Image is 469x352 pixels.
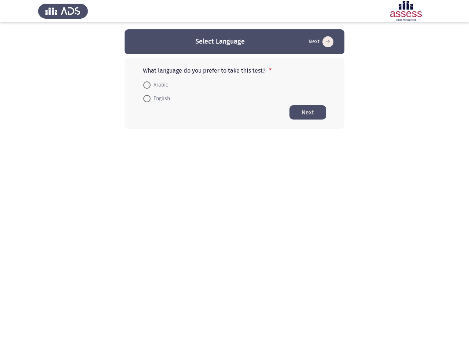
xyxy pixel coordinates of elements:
[381,1,431,21] img: Assessment logo of ASSESS Focus 4 Module Assessment
[143,67,326,74] p: What language do you prefer to take this test?
[151,81,168,89] span: Arabic
[195,37,245,46] h3: Select Language
[306,36,336,48] button: Start assessment
[38,1,88,21] img: Assess Talent Management logo
[289,105,326,120] button: Start assessment
[151,94,170,103] span: English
